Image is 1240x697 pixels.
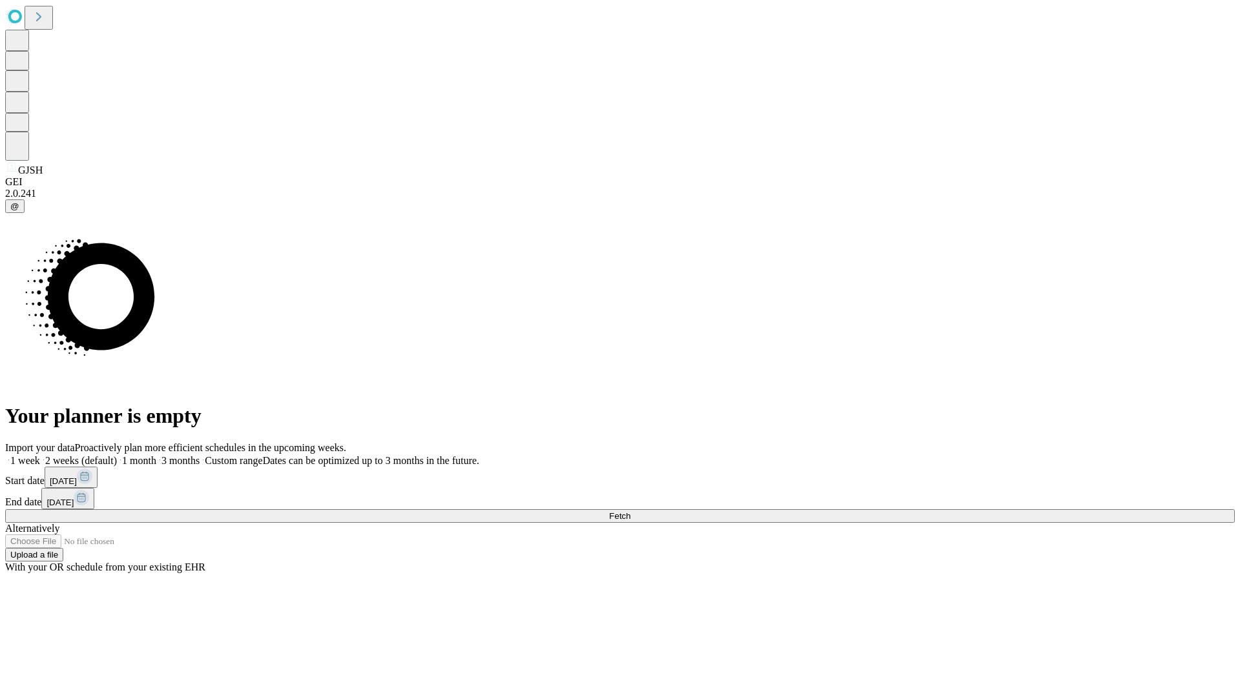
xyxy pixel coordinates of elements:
span: Proactively plan more efficient schedules in the upcoming weeks. [75,442,346,453]
span: 1 week [10,455,40,466]
span: 1 month [122,455,156,466]
span: Alternatively [5,523,59,534]
button: Fetch [5,509,1235,523]
div: GEI [5,176,1235,188]
span: 3 months [161,455,200,466]
span: [DATE] [50,476,77,486]
span: 2 weeks (default) [45,455,117,466]
button: [DATE] [41,488,94,509]
span: Import your data [5,442,75,453]
button: Upload a file [5,548,63,561]
button: [DATE] [45,467,98,488]
button: @ [5,199,25,213]
span: Dates can be optimized up to 3 months in the future. [263,455,479,466]
h1: Your planner is empty [5,404,1235,428]
span: Custom range [205,455,262,466]
span: GJSH [18,165,43,176]
div: End date [5,488,1235,509]
span: With your OR schedule from your existing EHR [5,561,205,572]
div: Start date [5,467,1235,488]
span: Fetch [609,511,630,521]
span: @ [10,201,19,211]
span: [DATE] [46,498,74,507]
div: 2.0.241 [5,188,1235,199]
